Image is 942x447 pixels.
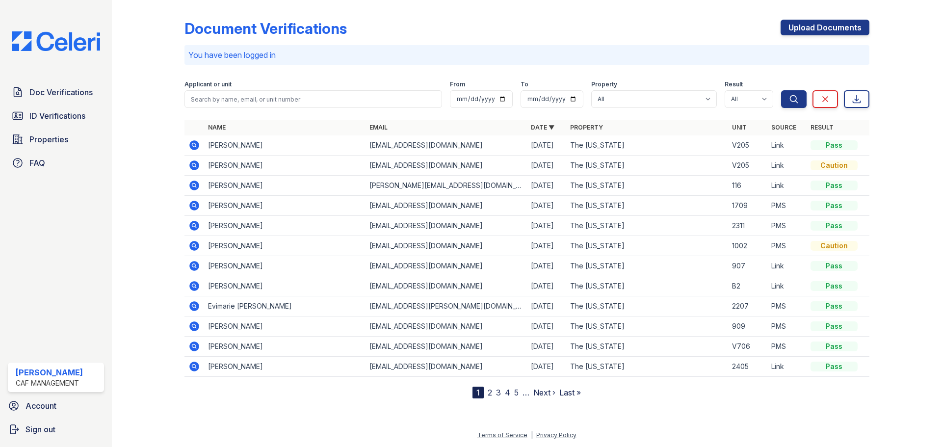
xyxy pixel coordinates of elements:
[184,20,347,37] div: Document Verifications
[527,176,566,196] td: [DATE]
[566,296,728,316] td: The [US_STATE]
[527,135,566,156] td: [DATE]
[366,236,527,256] td: [EMAIL_ADDRESS][DOMAIN_NAME]
[566,256,728,276] td: The [US_STATE]
[811,342,858,351] div: Pass
[811,221,858,231] div: Pass
[728,236,767,256] td: 1002
[811,124,834,131] a: Result
[811,301,858,311] div: Pass
[591,80,617,88] label: Property
[811,241,858,251] div: Caution
[728,256,767,276] td: 907
[811,140,858,150] div: Pass
[559,388,581,397] a: Last »
[204,176,366,196] td: [PERSON_NAME]
[366,276,527,296] td: [EMAIL_ADDRESS][DOMAIN_NAME]
[527,196,566,216] td: [DATE]
[767,216,807,236] td: PMS
[366,256,527,276] td: [EMAIL_ADDRESS][DOMAIN_NAME]
[811,362,858,371] div: Pass
[8,82,104,102] a: Doc Verifications
[527,316,566,337] td: [DATE]
[527,156,566,176] td: [DATE]
[811,181,858,190] div: Pass
[781,20,869,35] a: Upload Documents
[4,31,108,51] img: CE_Logo_Blue-a8612792a0a2168367f1c8372b55b34899dd931a85d93a1a3d3e32e68fde9ad4.png
[811,281,858,291] div: Pass
[728,135,767,156] td: V205
[366,176,527,196] td: [PERSON_NAME][EMAIL_ADDRESS][DOMAIN_NAME]
[566,337,728,357] td: The [US_STATE]
[366,357,527,377] td: [EMAIL_ADDRESS][DOMAIN_NAME]
[366,316,527,337] td: [EMAIL_ADDRESS][DOMAIN_NAME]
[29,86,93,98] span: Doc Verifications
[16,367,83,378] div: [PERSON_NAME]
[472,387,484,398] div: 1
[728,296,767,316] td: 2207
[204,216,366,236] td: [PERSON_NAME]
[527,296,566,316] td: [DATE]
[536,431,576,439] a: Privacy Policy
[204,337,366,357] td: [PERSON_NAME]
[767,357,807,377] td: Link
[523,387,529,398] span: …
[728,176,767,196] td: 116
[204,196,366,216] td: [PERSON_NAME]
[527,216,566,236] td: [DATE]
[26,423,55,435] span: Sign out
[29,133,68,145] span: Properties
[505,388,510,397] a: 4
[204,135,366,156] td: [PERSON_NAME]
[4,420,108,439] a: Sign out
[533,388,555,397] a: Next ›
[184,90,442,108] input: Search by name, email, or unit number
[811,321,858,331] div: Pass
[208,124,226,131] a: Name
[531,124,554,131] a: Date ▼
[767,337,807,357] td: PMS
[767,135,807,156] td: Link
[570,124,603,131] a: Property
[728,216,767,236] td: 2311
[4,396,108,416] a: Account
[725,80,743,88] label: Result
[566,176,728,196] td: The [US_STATE]
[566,357,728,377] td: The [US_STATE]
[369,124,388,131] a: Email
[767,176,807,196] td: Link
[521,80,528,88] label: To
[204,156,366,176] td: [PERSON_NAME]
[366,135,527,156] td: [EMAIL_ADDRESS][DOMAIN_NAME]
[366,156,527,176] td: [EMAIL_ADDRESS][DOMAIN_NAME]
[771,124,796,131] a: Source
[8,106,104,126] a: ID Verifications
[204,357,366,377] td: [PERSON_NAME]
[204,316,366,337] td: [PERSON_NAME]
[728,196,767,216] td: 1709
[366,337,527,357] td: [EMAIL_ADDRESS][DOMAIN_NAME]
[366,296,527,316] td: [EMAIL_ADDRESS][PERSON_NAME][DOMAIN_NAME]
[767,196,807,216] td: PMS
[728,316,767,337] td: 909
[566,276,728,296] td: The [US_STATE]
[566,316,728,337] td: The [US_STATE]
[767,276,807,296] td: Link
[514,388,519,397] a: 5
[811,261,858,271] div: Pass
[8,153,104,173] a: FAQ
[566,236,728,256] td: The [US_STATE]
[16,378,83,388] div: CAF Management
[366,196,527,216] td: [EMAIL_ADDRESS][DOMAIN_NAME]
[811,160,858,170] div: Caution
[188,49,865,61] p: You have been logged in
[566,156,728,176] td: The [US_STATE]
[531,431,533,439] div: |
[204,296,366,316] td: Evimarie [PERSON_NAME]
[728,337,767,357] td: V706
[477,431,527,439] a: Terms of Service
[496,388,501,397] a: 3
[901,408,932,437] iframe: chat widget
[767,296,807,316] td: PMS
